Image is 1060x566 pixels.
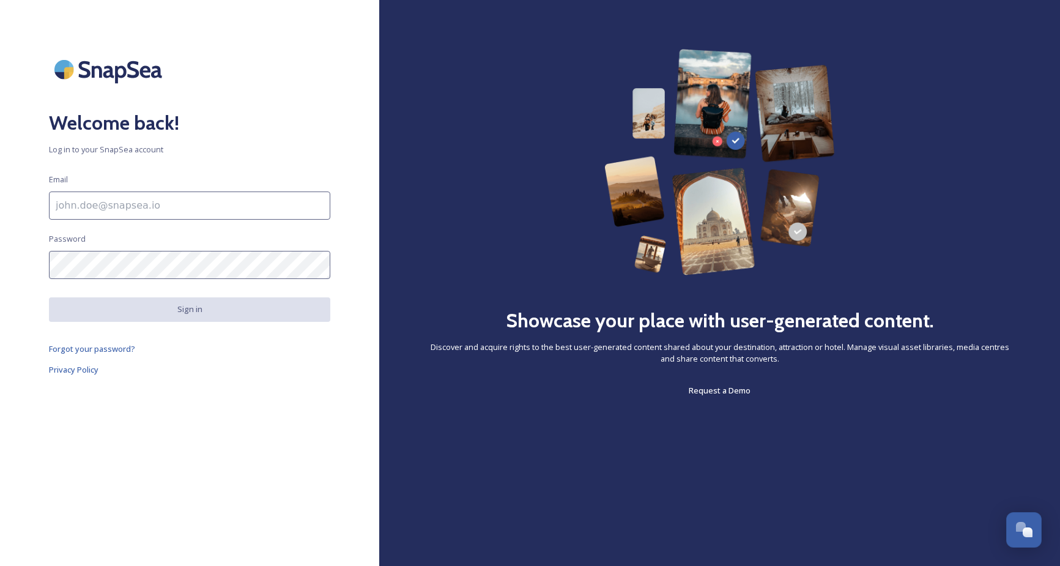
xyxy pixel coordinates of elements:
h2: Welcome back! [49,108,330,138]
a: Privacy Policy [49,362,330,377]
span: Email [49,174,68,185]
span: Discover and acquire rights to the best user-generated content shared about your destination, att... [428,341,1011,365]
img: 63b42ca75bacad526042e722_Group%20154-p-800.png [604,49,836,275]
img: SnapSea Logo [49,49,171,90]
span: Request a Demo [689,385,751,396]
span: Log in to your SnapSea account [49,144,330,155]
button: Sign in [49,297,330,321]
a: Forgot your password? [49,341,330,356]
h2: Showcase your place with user-generated content. [506,306,934,335]
button: Open Chat [1006,512,1042,548]
input: john.doe@snapsea.io [49,192,330,220]
span: Forgot your password? [49,343,135,354]
span: Privacy Policy [49,364,98,375]
span: Password [49,233,86,245]
a: Request a Demo [689,383,751,398]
